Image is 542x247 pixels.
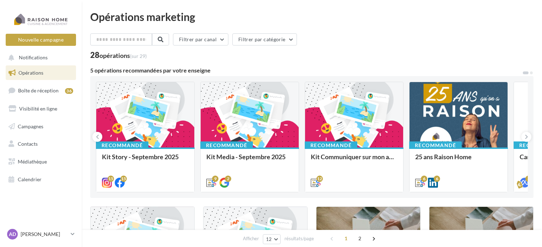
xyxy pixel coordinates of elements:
[305,141,357,149] div: Recommandé
[206,153,293,167] div: Kit Media - Septembre 2025
[90,51,147,59] div: 28
[102,153,189,167] div: Kit Story - Septembre 2025
[4,154,77,169] a: Médiathèque
[4,65,77,80] a: Opérations
[4,83,77,98] a: Boîte de réception36
[108,176,114,182] div: 15
[311,153,397,167] div: Kit Communiquer sur mon activité
[266,236,272,242] span: 12
[6,34,76,46] button: Nouvelle campagne
[65,88,73,94] div: 36
[316,176,323,182] div: 12
[4,119,77,134] a: Campagnes
[21,231,68,238] p: [PERSON_NAME]
[4,172,77,187] a: Calendrier
[19,106,57,112] span: Visibilité en ligne
[525,176,532,182] div: 3
[173,33,228,45] button: Filtrer par canal
[120,176,127,182] div: 15
[243,235,259,242] span: Afficher
[225,176,231,182] div: 2
[18,141,38,147] span: Contacts
[19,55,48,61] span: Notifications
[340,233,352,244] span: 1
[18,123,43,129] span: Campagnes
[99,52,147,59] div: opérations
[4,136,77,151] a: Contacts
[284,235,314,242] span: résultats/page
[18,87,59,93] span: Boîte de réception
[409,141,462,149] div: Recommandé
[232,33,297,45] button: Filtrer par catégorie
[354,233,365,244] span: 2
[90,68,522,73] div: 5 opérations recommandées par votre enseigne
[18,159,47,165] span: Médiathèque
[4,101,77,116] a: Visibilité en ligne
[263,234,281,244] button: 12
[421,176,427,182] div: 6
[18,176,42,182] span: Calendrier
[200,141,253,149] div: Recommandé
[9,231,16,238] span: AD
[130,53,147,59] span: (sur 29)
[6,227,76,241] a: AD [PERSON_NAME]
[96,141,148,149] div: Recommandé
[212,176,218,182] div: 9
[415,153,502,167] div: 25 ans Raison Home
[90,11,533,22] div: Opérations marketing
[434,176,440,182] div: 6
[18,70,43,76] span: Opérations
